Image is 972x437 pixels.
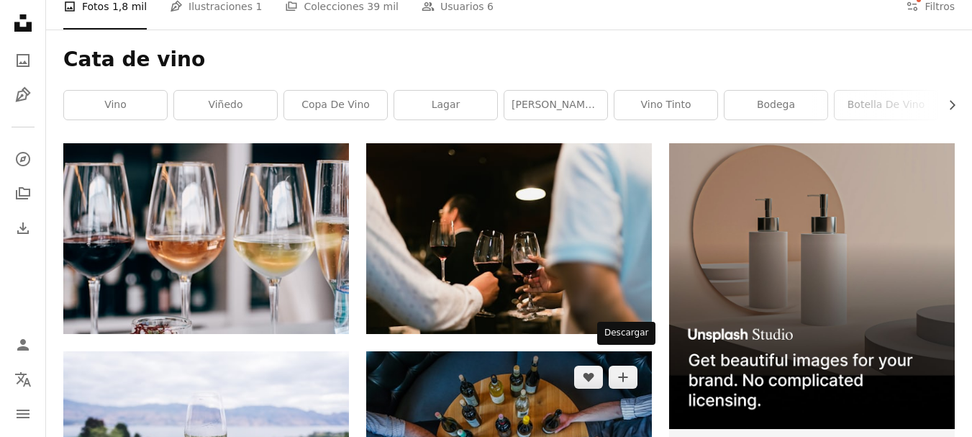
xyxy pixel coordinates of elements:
[64,91,167,120] a: vino
[835,91,937,120] a: botella de vino
[609,366,637,389] button: Añade a la colección
[9,179,37,208] a: Colecciones
[63,143,349,333] img: Un grupo de copas de vino sentadas encima de una mesa
[63,47,955,73] h1: Cata de vino
[9,81,37,109] a: Ilustraciones
[725,91,827,120] a: bodega
[574,366,603,389] button: Me gusta
[939,91,955,120] button: desplazar lista a la derecha
[63,232,349,245] a: Un grupo de copas de vino sentadas encima de una mesa
[366,232,652,245] a: Un grupo de personas sosteniendo copas de vino
[284,91,387,120] a: Copa de vino
[9,214,37,243] a: Historial de descargas
[9,400,37,428] button: Menú
[9,330,37,359] a: Iniciar sesión / Registrarse
[9,9,37,40] a: Inicio — Unsplash
[504,91,607,120] a: [PERSON_NAME] de vino
[9,46,37,75] a: Fotos
[614,91,717,120] a: vino tinto
[174,91,277,120] a: viñedo
[669,143,955,429] img: file-1715714113747-b8b0561c490eimage
[9,365,37,394] button: Idioma
[9,145,37,174] a: Explorar
[366,143,652,333] img: Un grupo de personas sosteniendo copas de vino
[394,91,497,120] a: lagar
[597,322,655,345] div: Descargar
